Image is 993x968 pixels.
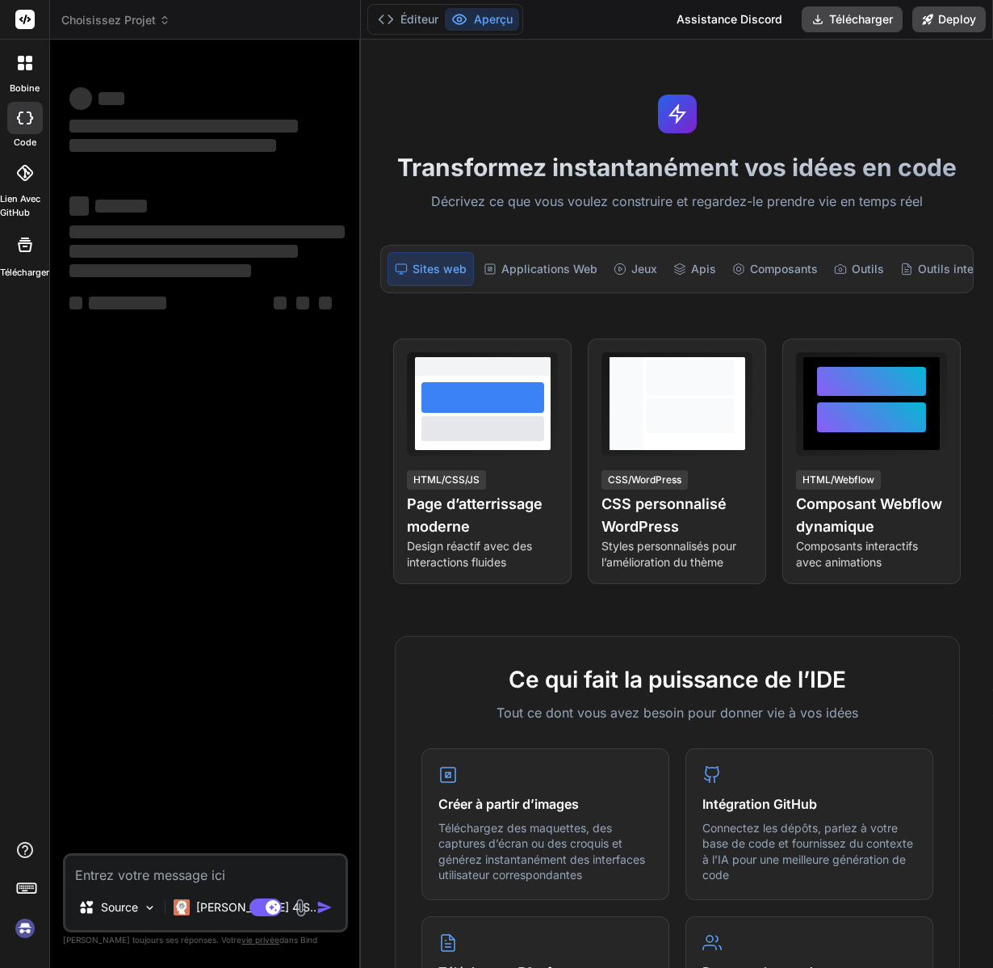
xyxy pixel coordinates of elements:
[95,200,147,213] span: ‌
[413,261,467,277] font: Sites web
[143,901,157,915] img: Choisissez des modèles
[421,703,933,722] p: Tout ce dont vous avez besoin pour donner vie à vos idées
[274,297,287,309] span: ‌
[438,794,652,814] h4: Créer à partir d’images
[69,139,276,152] span: ‌
[10,82,40,95] label: bobine
[691,261,716,277] font: Apis
[174,899,190,915] img: Claude 4 Sonnet
[63,932,348,948] p: [PERSON_NAME] toujours ses réponses. Votre dans Bind
[631,261,657,277] font: Jeux
[371,153,983,182] h1: Transformez instantanément vos idées en code
[291,899,310,917] img: attachement
[702,820,916,883] p: Connectez les dépôts, parlez à votre base de code et fournissez du contexte à l’IA pour une meill...
[421,663,933,697] h2: Ce qui fait la puissance de l’IDE
[241,935,279,945] span: vie privée
[796,470,881,490] div: HTML/Webflow
[702,794,916,814] h4: Intégration GitHub
[474,11,513,27] font: Aperçu
[501,261,597,277] font: Applications Web
[667,6,792,32] div: Assistance Discord
[445,8,519,31] button: Aperçu
[852,261,884,277] font: Outils
[407,470,486,490] div: HTML/CSS/JS
[371,8,445,31] button: Éditeur
[89,297,166,309] span: ‌
[407,493,558,538] h4: Page d’atterrissage moderne
[196,900,316,914] font: [PERSON_NAME] 4 S..
[296,297,309,309] span: ‌
[11,915,39,942] img: Connexion
[601,538,752,570] p: Styles personnalisés pour l’amélioration du thème
[61,12,156,28] font: Choisissez Projet
[69,297,82,309] span: ‌
[601,493,752,538] h4: CSS personnalisé WordPress
[438,820,652,883] p: Téléchargez des maquettes, des captures d’écran ou des croquis et générez instantanément des inte...
[69,225,345,238] span: ‌
[69,120,298,133] span: ‌
[69,87,92,110] span: ‌
[371,191,983,213] p: Décrivez ce que vous voulez construire et regardez-le prendre vie en temps réel
[316,899,333,915] img: icône
[69,245,298,258] span: ‌
[319,297,332,309] span: ‌
[69,264,251,277] span: ‌
[400,11,438,27] font: Éditeur
[912,6,986,32] button: Deploy
[938,11,976,27] font: Deploy
[98,92,124,105] span: ‌
[829,11,893,27] font: Télécharger
[802,6,903,32] button: Télécharger
[796,538,947,570] p: Composants interactifs avec animations
[407,538,558,570] p: Design réactif avec des interactions fluides
[750,261,818,277] font: Composants
[14,136,36,149] label: code
[69,196,89,216] span: ‌
[601,470,688,490] div: CSS/WordPress
[101,899,138,915] p: Source
[796,493,947,538] h4: Composant Webflow dynamique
